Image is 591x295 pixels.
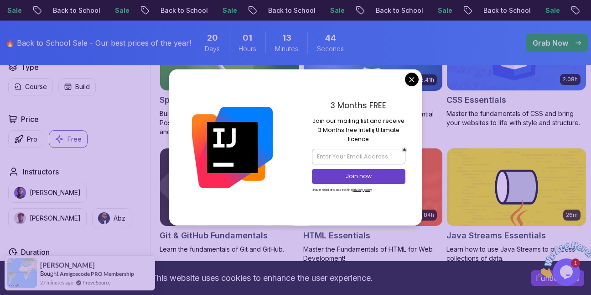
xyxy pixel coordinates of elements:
p: Learn how to use Java Streams to process collections of data. [446,245,586,263]
button: Build [58,78,96,95]
img: instructor img [14,212,26,224]
p: [PERSON_NAME] [30,214,81,223]
h2: Spring Boot for Beginners [160,94,264,106]
span: Seconds [317,44,344,53]
a: Spring Boot for Beginners card1.67hNEWSpring Boot for BeginnersBuild a CRUD API with Spring Boot ... [160,12,300,137]
p: Back to School [153,6,215,15]
h2: Git & GitHub Fundamentals [160,229,268,242]
p: Free [67,135,82,144]
span: 20 Days [207,32,218,44]
img: Java Streams Essentials card [447,148,586,226]
p: Course [25,82,47,91]
span: 44 Seconds [325,32,336,44]
a: Git & GitHub Fundamentals cardGit & GitHub FundamentalsLearn the fundamentals of Git and GitHub. [160,148,300,254]
img: Git & GitHub Fundamentals card [160,148,299,226]
p: Back to School [45,6,107,15]
p: 2.08h [563,76,578,83]
h2: Java Streams Essentials [446,229,546,242]
a: Java Streams Essentials card26mJava Streams EssentialsLearn how to use Java Streams to process co... [446,148,586,263]
p: 2.41h [420,76,434,84]
p: [PERSON_NAME] [30,188,81,197]
p: Learn the fundamentals of Git and GitHub. [160,245,300,254]
h2: CSS Essentials [446,94,506,106]
button: Accept cookies [531,270,584,286]
p: 1.84h [420,211,434,219]
a: ProveSource [83,279,111,286]
p: Sale [107,6,136,15]
p: Grab Now [533,37,568,48]
p: Pro [27,135,37,144]
button: Free [49,130,88,148]
img: instructor img [14,187,26,199]
span: 1 Hours [243,32,252,44]
span: 27 minutes ago [40,279,73,286]
p: Sale [430,6,459,15]
span: 13 Minutes [282,32,291,44]
h2: Duration [21,247,50,258]
p: Abz [114,214,125,223]
button: instructor img[PERSON_NAME] [8,183,87,203]
button: Course [8,78,53,95]
span: Bought [40,270,59,277]
p: Sale [538,6,567,15]
a: Amigoscode PRO Membership [60,270,134,277]
img: provesource social proof notification image [7,258,37,288]
p: Back to School [260,6,322,15]
h2: Type [21,62,39,73]
p: Back to School [476,6,538,15]
button: instructor img[PERSON_NAME] [8,208,87,228]
div: This website uses cookies to enhance the user experience. [7,268,518,288]
button: instructor imgAbz [92,208,131,228]
iframe: chat widget [534,238,591,281]
h2: Instructors [23,166,59,177]
span: Hours [238,44,256,53]
button: Pro [8,130,43,148]
span: [PERSON_NAME] [40,261,95,269]
p: Master the fundamentals of CSS and bring your websites to life with style and structure. [446,109,586,127]
img: Chat attention grabber [4,4,60,40]
span: Minutes [275,44,298,53]
h2: HTML Essentials [303,229,370,242]
a: CSS Essentials card2.08hCSS EssentialsMaster the fundamentals of CSS and bring your websites to l... [446,12,586,127]
p: 🔥 Back to School Sale - Our best prices of the year! [5,37,191,48]
p: Sale [215,6,244,15]
p: 26m [566,211,578,219]
p: Back to School [368,6,430,15]
span: Days [205,44,220,53]
p: Sale [322,6,352,15]
h2: Price [21,114,39,125]
p: Build [75,82,90,91]
img: instructor img [98,212,110,224]
p: Master the Fundamentals of HTML for Web Development! [303,245,443,263]
p: Build a CRUD API with Spring Boot and PostgreSQL database using Spring Data JPA and Spring AI [160,109,300,137]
